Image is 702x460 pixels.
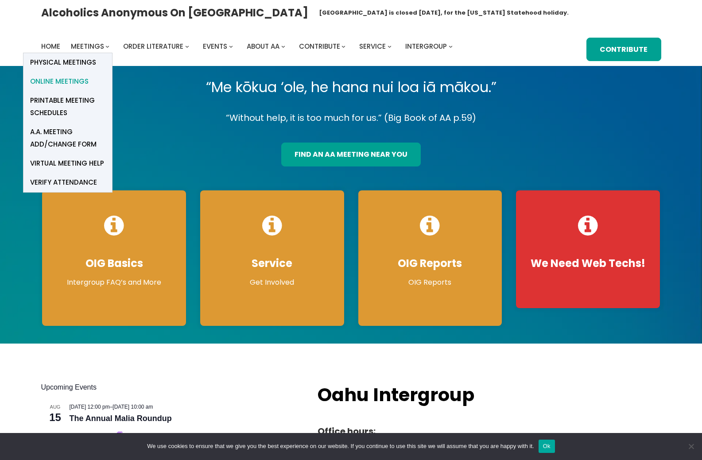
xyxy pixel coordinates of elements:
[405,42,447,51] span: Intergroup
[247,42,279,51] span: About AA
[35,110,667,126] p: “Without help, it is too much for us.” (Big Book of AA p.59)
[367,277,493,288] p: OIG Reports
[185,44,189,48] button: Order Literature submenu
[147,442,534,451] span: We use cookies to ensure that we give you the best experience on our website. If you continue to ...
[299,42,340,51] span: Contribute
[70,414,172,423] a: The Annual Malia Roundup
[281,44,285,48] button: About AA submenu
[70,432,92,438] span: 12:00 pm
[30,126,105,151] span: A.A. Meeting Add/Change Form
[299,40,340,53] a: Contribute
[105,44,109,48] button: Meetings submenu
[203,40,227,53] a: Events
[30,176,97,189] span: verify attendance
[123,42,183,51] span: Order Literature
[41,40,60,53] a: Home
[209,257,335,270] h4: Service
[209,277,335,288] p: Get Involved
[51,257,177,270] h4: OIG Basics
[112,404,153,410] span: [DATE] 10:00 am
[341,44,345,48] button: Contribute submenu
[23,173,112,192] a: verify attendance
[525,257,651,270] h4: We Need Web Techs!
[116,432,122,438] a: Event series: North Shore Birthday Celebration Meeting
[405,40,447,53] a: Intergroup
[281,143,421,166] a: find an aa meeting near you
[70,404,153,410] time: –
[94,432,113,438] span: 1:00 pm
[686,442,695,451] span: No
[41,403,70,411] span: Aug
[41,432,70,439] span: Aug
[388,44,392,48] button: Service submenu
[586,38,661,62] a: Contribute
[41,3,308,22] a: Alcoholics Anonymous on [GEOGRAPHIC_DATA]
[229,44,233,48] button: Events submenu
[71,42,104,51] span: Meetings
[539,440,555,453] button: Ok
[71,40,104,53] a: Meetings
[41,42,60,51] span: Home
[30,94,105,119] span: Printable Meeting Schedules
[41,40,456,53] nav: Intergroup
[359,42,386,51] span: Service
[41,410,70,425] span: 15
[449,44,453,48] button: Intergroup submenu
[51,277,177,288] p: Intergroup FAQ’s and More
[23,123,112,154] a: A.A. Meeting Add/Change Form
[41,382,300,393] h2: Upcoming Events
[23,53,112,72] a: Physical Meetings
[35,75,667,100] p: “Me kōkua ‘ole, he hana nui loa iā mākou.”
[30,56,96,69] span: Physical Meetings
[70,432,115,438] time: –
[30,75,89,88] span: Online Meetings
[367,257,493,270] h4: OIG Reports
[318,382,531,408] h2: Oahu Intergroup
[23,154,112,173] a: Virtual Meeting Help
[359,40,386,53] a: Service
[318,425,376,437] strong: Office hours:
[70,404,110,410] span: [DATE] 12:00 pm
[247,40,279,53] a: About AA
[30,157,104,170] span: Virtual Meeting Help
[23,72,112,91] a: Online Meetings
[203,42,227,51] span: Events
[23,91,112,123] a: Printable Meeting Schedules
[319,8,569,17] h1: [GEOGRAPHIC_DATA] is closed [DATE], for the [US_STATE] Statehood holiday.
